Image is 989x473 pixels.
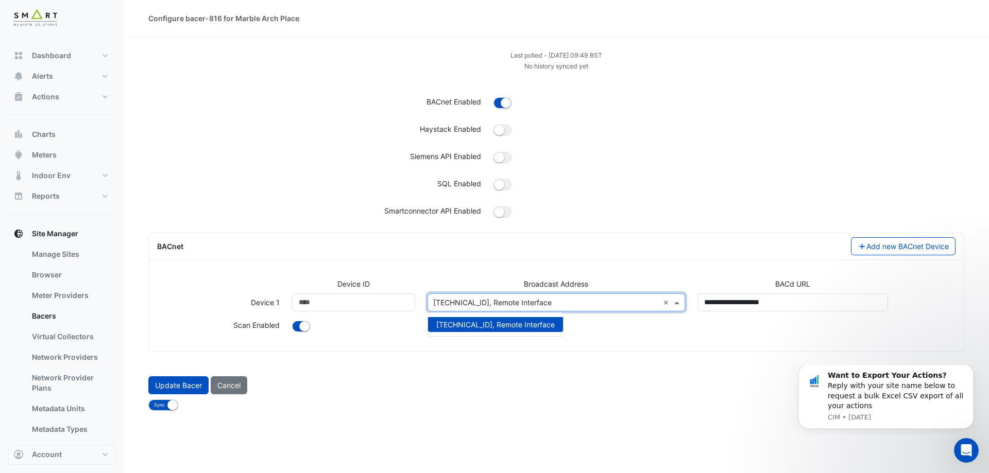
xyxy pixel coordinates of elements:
[8,186,115,206] button: Reports
[24,367,115,398] a: Network Provider Plans
[8,45,115,66] button: Dashboard
[24,306,115,326] a: Bacers
[13,71,24,81] app-icon: Alerts
[24,244,115,265] a: Manage Sites
[45,6,183,46] div: Reply with your site name below to request a bulk Excel CSV export of all your actions
[427,96,481,107] label: BACnet Enabled
[8,223,115,244] button: Site Manager
[851,237,956,255] button: Add new BACnet Device
[148,376,209,394] button: Update Bacer
[23,8,40,25] img: Profile image for CIM
[32,129,56,139] span: Charts
[437,178,481,189] label: SQL Enabled
[13,50,24,61] app-icon: Dashboard
[32,50,71,61] span: Dashboard
[13,191,24,201] app-icon: Reports
[524,62,588,70] small: No history synced yet
[384,205,481,216] label: Smartconnector API Enabled
[32,71,53,81] span: Alerts
[24,419,115,440] a: Metadata Types
[13,150,24,160] app-icon: Meters
[8,124,115,145] button: Charts
[157,242,183,251] span: BACnet
[24,398,115,419] a: Metadata Units
[24,285,115,306] a: Meter Providers
[12,8,59,29] img: Company Logo
[775,278,810,289] label: BACd URL
[24,326,115,347] a: Virtual Collectors
[45,6,164,14] b: Want to Export Your Actions?
[45,48,183,57] p: Message from CIM, sent 4d ago
[510,51,602,59] small: Tue 09-Sep-2025 09:49 BST
[24,347,115,367] a: Network Providers
[45,6,183,46] div: Message content
[251,293,280,311] label: Device 1
[24,265,115,285] a: Browser
[13,92,24,102] app-icon: Actions
[436,320,555,329] span: [TECHNICAL_ID], Remote Interface
[8,165,115,186] button: Indoor Env
[8,145,115,165] button: Meters
[8,444,115,465] button: Account
[148,13,299,24] div: Configure bacer-816 for Marble Arch Place
[428,312,564,337] ng-dropdown-panel: Options list
[954,438,979,463] iframe: Intercom live chat
[8,66,115,86] button: Alerts
[32,170,71,181] span: Indoor Env
[8,86,115,107] button: Actions
[13,129,24,139] app-icon: Charts
[524,278,588,289] label: Broadcast Address
[32,92,59,102] span: Actions
[148,399,178,408] ui-switch: Sync Bacer after update is applied
[420,124,481,134] label: Haystack Enabled
[337,278,370,289] label: Device ID
[663,297,672,308] span: Clear
[32,449,62,460] span: Account
[13,229,24,239] app-icon: Site Manager
[211,376,247,394] button: Cancel
[13,170,24,181] app-icon: Indoor Env
[32,229,78,239] span: Site Manager
[783,365,989,435] iframe: Intercom notifications message
[24,440,115,460] a: Metadata
[32,191,60,201] span: Reports
[410,151,481,162] label: Siemens API Enabled
[233,320,280,330] label: Background scheduled scan enabled
[32,150,57,160] span: Meters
